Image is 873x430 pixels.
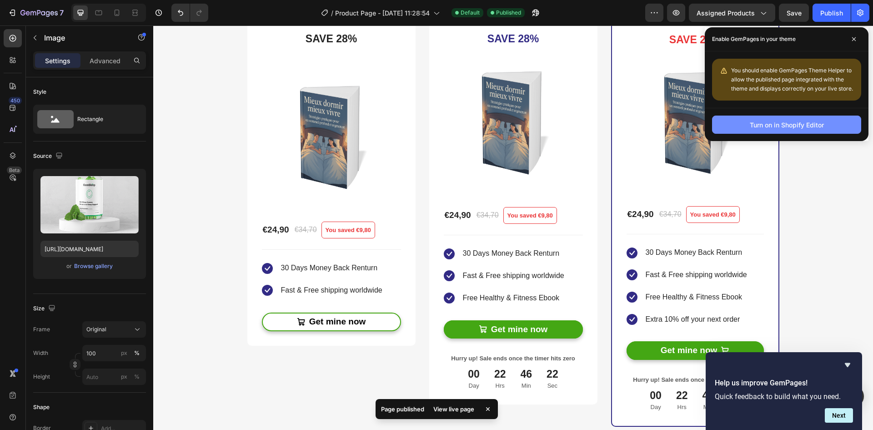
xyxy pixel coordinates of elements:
p: Min [549,377,561,386]
input: https://example.com/image.jpg [40,241,139,257]
div: % [134,373,140,381]
p: Hurry up! Sale ends once the timer hits zero [474,350,610,359]
span: or [66,261,72,272]
div: % [134,349,140,357]
button: Get mine now [291,295,430,314]
label: Frame [33,325,50,334]
pre: Save 28% [509,0,575,29]
button: Publish [813,4,851,22]
input: px% [82,369,146,385]
div: Style [33,88,46,96]
h2: Help us improve GemPages! [715,378,853,389]
div: 22 [341,342,353,356]
p: Fast & Free shipping worldwide [310,244,411,257]
pre: You saved €9,80 [533,181,586,197]
button: Save [779,4,809,22]
button: Next question [825,408,853,423]
p: Free Healthy & Fitness Ebook [492,265,589,278]
p: Day [315,356,326,365]
div: Undo/Redo [171,4,208,22]
span: Save [787,9,802,17]
button: Hide survey [842,359,853,370]
div: Shape [33,403,50,411]
div: Browse gallery [74,262,113,270]
button: px [131,371,142,382]
p: Min [367,356,379,365]
p: Settings [45,56,70,66]
div: €24,90 [109,198,137,211]
label: Width [33,349,48,357]
label: Height [33,373,50,381]
span: Product Page - [DATE] 11:28:54 [335,8,430,18]
div: Turn on in Shopify Editor [750,120,824,130]
button: Get mine now [473,316,611,334]
button: % [119,371,130,382]
input: px% [82,345,146,361]
div: Get mine now [507,319,564,331]
button: Original [82,321,146,338]
span: Assigned Products [697,8,755,18]
pre: You saved €9,80 [351,182,403,198]
div: Publish [820,8,843,18]
div: 00 [315,342,326,356]
button: 7 [4,4,68,22]
span: Original [86,325,106,334]
iframe: Design area [153,25,873,430]
div: Beta [7,167,22,174]
p: Fast & Free shipping worldwide [128,258,229,272]
span: You should enable GemPages Theme Helper to allow the published page integrated with the theme and... [731,67,853,92]
p: 30 Days Money Back Renturn [310,222,406,235]
p: Sec [575,377,587,386]
div: 22 [393,342,405,356]
div: €34,70 [505,182,529,195]
p: Fast & Free shipping worldwide [492,243,594,256]
p: Free Healthy & Fitness Ebook [310,266,406,279]
p: 30 Days Money Back Renturn [492,221,589,234]
div: px [121,349,127,357]
span: Default [461,9,480,17]
pre: You saved €9,80 [169,197,221,213]
div: 46 [549,364,561,377]
p: Extra 10% off your next order [492,288,587,301]
div: €24,90 [291,183,319,197]
span: / [331,8,333,18]
div: View live page [428,403,480,415]
div: 450 [9,97,22,104]
p: Advanced [90,56,120,66]
div: €24,90 [473,182,502,196]
div: 22 [575,364,587,377]
span: Published [496,9,521,17]
div: €34,70 [140,198,165,211]
div: Rectangle [77,109,133,130]
div: px [121,373,127,381]
div: 22 [523,364,535,377]
div: €34,70 [322,183,346,196]
div: Size [33,303,57,315]
p: Image [44,32,121,43]
div: Source [33,150,65,162]
button: Browse gallery [74,262,113,271]
button: Assigned Products [689,4,775,22]
div: 00 [497,364,508,377]
p: Quick feedback to build what you need. [715,392,853,401]
div: Help us improve GemPages! [715,359,853,423]
p: Sec [393,356,405,365]
button: Get mine now [109,287,248,306]
button: % [119,348,130,359]
div: 46 [367,342,379,356]
p: Page published [381,405,424,414]
p: Enable GemPages in your theme [712,35,796,44]
p: Hrs [341,356,353,365]
div: Get mine now [338,298,395,310]
p: Hrs [523,377,535,386]
p: 7 [60,7,64,18]
p: Hurry up! Sale ends once the timer hits zero [291,329,429,338]
button: px [131,348,142,359]
img: preview-image [40,176,139,233]
p: 30 Days Money Back Renturn [128,236,225,249]
p: Day [497,377,508,386]
button: Turn on in Shopify Editor [712,116,861,134]
div: Get mine now [156,291,213,302]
